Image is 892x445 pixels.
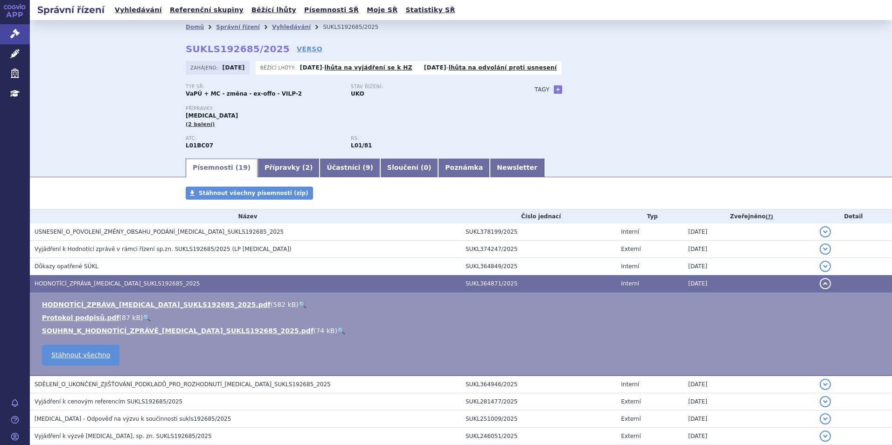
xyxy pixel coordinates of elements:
span: ONUREG - Odpověď na výzvu k součinnosti sukls192685/2025 [35,416,231,422]
a: VERSO [297,44,322,54]
a: Sloučení (0) [380,159,438,177]
td: SUKL364871/2025 [461,275,616,292]
a: 🔍 [143,314,151,321]
a: Newsletter [490,159,544,177]
strong: [DATE] [300,64,322,71]
span: Externí [621,416,641,422]
span: 87 kB [122,314,140,321]
p: RS: [351,136,507,141]
td: SUKL251009/2025 [461,410,616,428]
a: Statistiky SŘ [403,4,458,16]
li: ( ) [42,313,883,322]
strong: [DATE] [223,64,245,71]
p: Typ SŘ: [186,84,341,90]
th: Název [30,209,461,223]
h2: Správní řízení [30,3,112,16]
li: ( ) [42,300,883,309]
a: Protokol podpisů.pdf [42,314,119,321]
a: Správní řízení [216,24,260,30]
button: detail [820,431,831,442]
span: Interní [621,280,639,287]
span: [MEDICAL_DATA] [186,112,238,119]
a: Přípravky (2) [258,159,320,177]
strong: AZACITIDIN [186,142,213,149]
a: Vyhledávání [272,24,311,30]
td: SUKL378199/2025 [461,223,616,241]
td: SUKL374247/2025 [461,241,616,258]
span: Vyjádření k cenovým referencím SUKLS192685/2025 [35,398,182,405]
span: Interní [621,263,639,270]
span: 582 kB [273,301,296,308]
h3: Tagy [535,84,550,95]
a: Účastníci (9) [320,159,380,177]
td: [DATE] [683,223,815,241]
a: Referenční skupiny [167,4,246,16]
span: Interní [621,381,639,388]
a: Stáhnout všechno [42,345,119,366]
abbr: (?) [766,214,773,220]
a: Písemnosti (19) [186,159,258,177]
strong: SUKLS192685/2025 [186,43,290,55]
strong: [DATE] [424,64,446,71]
a: + [554,85,562,94]
p: - [300,64,412,71]
button: detail [820,396,831,407]
a: Stáhnout všechny písemnosti (zip) [186,187,313,200]
span: USNESENÍ_O_POVOLENÍ_ZMĚNY_OBSAHU_PODÁNÍ_ONUREG_SUKLS192685_2025 [35,229,284,235]
strong: VaPÚ + MC - změna - ex-offo - VILP-2 [186,90,302,97]
a: Moje SŘ [364,4,400,16]
a: Poznámka [438,159,490,177]
p: ATC: [186,136,341,141]
span: Běžící lhůty: [260,64,298,71]
button: detail [820,413,831,424]
td: [DATE] [683,241,815,258]
span: 2 [305,164,310,171]
span: Důkazy opatřené SÚKL [35,263,98,270]
span: Stáhnout všechny písemnosti (zip) [199,190,308,196]
th: Detail [815,209,892,223]
button: detail [820,261,831,272]
a: Písemnosti SŘ [301,4,362,16]
th: Číslo jednací [461,209,616,223]
td: [DATE] [683,275,815,292]
a: HODNOTÍCÍ_ZPRÁVA_[MEDICAL_DATA]_SUKLS192685_2025.pdf [42,301,271,308]
a: SOUHRN_K_HODNOTÍCÍ_ZPRÁVĚ_[MEDICAL_DATA]_SUKLS192685_2025.pdf [42,327,314,334]
span: 9 [366,164,370,171]
span: Externí [621,433,641,439]
td: SUKL246051/2025 [461,428,616,445]
span: SDĚLENÍ_O_UKONČENÍ_ZJIŠŤOVÁNÍ_PODKLADŮ_PRO_ROZHODNUTÍ_ONUREG_SUKLS192685_2025 [35,381,331,388]
span: 19 [238,164,247,171]
td: SUKL364946/2025 [461,375,616,393]
a: lhůta na odvolání proti usnesení [449,64,557,71]
span: HODNOTÍCÍ_ZPRÁVA_ONUREG_SUKLS192685_2025 [35,280,200,287]
span: Vyjádření k výzvě ONUREG, sp. zn. SUKLS192685/2025 [35,433,212,439]
a: 🔍 [337,327,345,334]
span: Externí [621,398,641,405]
li: ( ) [42,326,883,335]
td: [DATE] [683,428,815,445]
button: detail [820,278,831,289]
span: Externí [621,246,641,252]
button: detail [820,243,831,255]
a: 🔍 [299,301,307,308]
span: Vyjádření k Hodnotící zprávě v rámci řízení sp.zn. SUKLS192685/2025 (LP Onureg) [35,246,292,252]
li: SUKLS192685/2025 [323,20,390,34]
a: Domů [186,24,204,30]
span: 0 [424,164,428,171]
p: Stav řízení: [351,84,507,90]
td: SUKL281477/2025 [461,393,616,410]
span: Interní [621,229,639,235]
a: lhůta na vyjádření se k HZ [325,64,412,71]
td: [DATE] [683,393,815,410]
td: [DATE] [683,410,815,428]
span: Zahájeno: [190,64,220,71]
strong: UKO [351,90,364,97]
td: [DATE] [683,375,815,393]
button: detail [820,226,831,237]
button: detail [820,379,831,390]
td: [DATE] [683,258,815,275]
th: Typ [616,209,683,223]
td: SUKL364849/2025 [461,258,616,275]
strong: azacitidin [351,142,372,149]
th: Zveřejněno [683,209,815,223]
